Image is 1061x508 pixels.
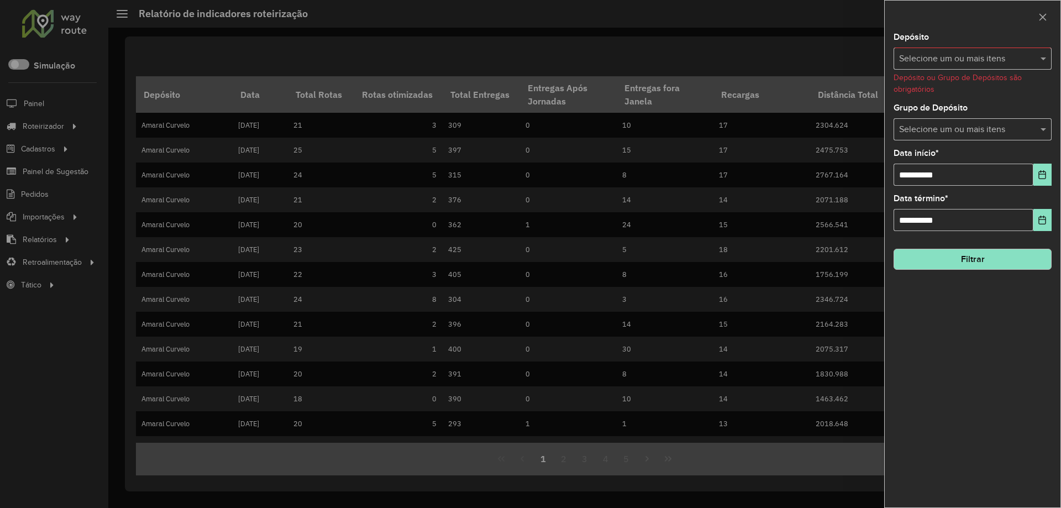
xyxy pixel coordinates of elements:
label: Data início [894,146,939,160]
button: Filtrar [894,249,1052,270]
label: Grupo de Depósito [894,101,968,114]
label: Data término [894,192,948,205]
label: Depósito [894,30,929,44]
formly-validation-message: Depósito ou Grupo de Depósitos são obrigatórios [894,74,1022,93]
button: Choose Date [1033,209,1052,231]
button: Choose Date [1033,164,1052,186]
